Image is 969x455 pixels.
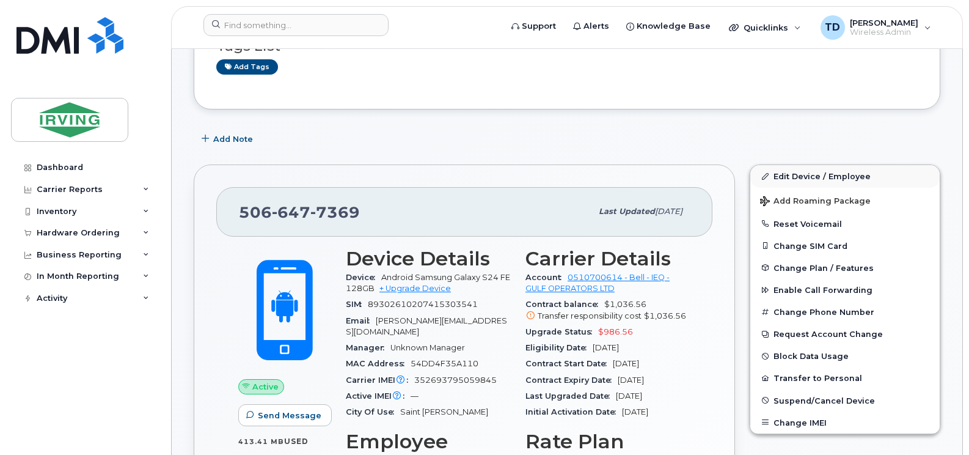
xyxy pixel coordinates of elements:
[622,407,648,416] span: [DATE]
[599,207,655,216] span: Last updated
[252,381,279,393] span: Active
[538,311,642,320] span: Transfer responsibility cost
[760,196,871,208] span: Add Roaming Package
[203,14,389,36] input: Find something...
[346,343,390,352] span: Manager
[750,257,940,279] button: Change Plan / Features
[773,396,875,405] span: Suspend/Cancel Device
[525,375,618,385] span: Contract Expiry Date
[503,14,565,39] a: Support
[346,273,510,293] span: Android Samsung Galaxy S24 FE 128GB
[346,375,414,385] span: Carrier IMEI
[644,311,686,320] span: $1,036.56
[618,14,719,39] a: Knowledge Base
[655,207,682,216] span: [DATE]
[525,407,622,416] span: Initial Activation Date
[525,300,604,309] span: Contract balance
[346,316,507,336] span: [PERSON_NAME][EMAIL_ADDRESS][DOMAIN_NAME]
[346,359,411,368] span: MAC Address
[525,391,616,401] span: Last Upgraded Date
[238,404,332,426] button: Send Message
[613,359,639,368] span: [DATE]
[346,407,400,416] span: City Of Use
[750,412,940,434] button: Change IMEI
[213,133,253,145] span: Add Note
[750,165,940,187] a: Edit Device / Employee
[565,14,618,39] a: Alerts
[773,263,874,272] span: Change Plan / Features
[850,28,918,37] span: Wireless Admin
[238,437,284,446] span: 413.41 MB
[812,15,940,40] div: Tricia Downard
[258,410,321,421] span: Send Message
[616,391,642,401] span: [DATE]
[346,273,381,282] span: Device
[346,316,376,325] span: Email
[194,128,263,150] button: Add Note
[522,20,556,32] span: Support
[239,203,360,221] span: 506
[525,273,670,293] a: 0510700614 - Bell - IEQ - GULF OPERATORS LTD
[284,437,309,446] span: used
[750,279,940,301] button: Enable Call Forwarding
[750,213,940,235] button: Reset Voicemail
[346,391,411,401] span: Active IMEI
[583,20,609,32] span: Alerts
[525,248,690,270] h3: Carrier Details
[598,327,633,336] span: $986.56
[414,375,497,385] span: 352693795059845
[272,203,310,221] span: 647
[216,39,918,54] h3: Tags List
[750,390,940,412] button: Suspend/Cancel Device
[525,327,598,336] span: Upgrade Status
[525,273,568,282] span: Account
[618,375,644,385] span: [DATE]
[390,343,465,352] span: Unknown Manager
[346,248,511,270] h3: Device Details
[368,300,478,309] span: 89302610207415303541
[525,431,690,453] h3: Rate Plan
[379,284,451,293] a: + Upgrade Device
[750,235,940,257] button: Change SIM Card
[750,323,940,345] button: Request Account Change
[850,18,918,28] span: [PERSON_NAME]
[411,359,478,368] span: 54DD4F35A110
[525,359,613,368] span: Contract Start Date
[310,203,360,221] span: 7369
[637,20,711,32] span: Knowledge Base
[400,407,488,416] span: Saint [PERSON_NAME]
[750,301,940,323] button: Change Phone Number
[825,20,840,35] span: TD
[773,286,872,295] span: Enable Call Forwarding
[750,345,940,367] button: Block Data Usage
[720,15,810,40] div: Quicklinks
[750,188,940,213] button: Add Roaming Package
[411,391,419,401] span: —
[593,343,619,352] span: [DATE]
[525,343,593,352] span: Eligibility Date
[750,367,940,389] button: Transfer to Personal
[346,300,368,309] span: SIM
[744,23,788,32] span: Quicklinks
[216,59,278,75] a: Add tags
[525,300,690,322] span: $1,036.56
